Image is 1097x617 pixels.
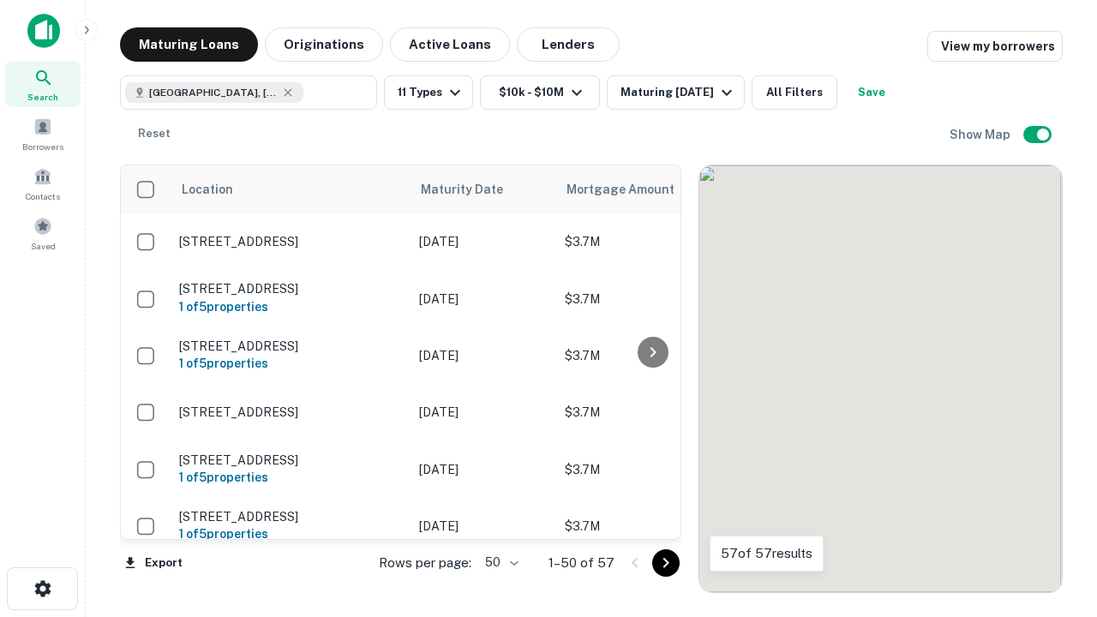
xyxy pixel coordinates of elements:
p: [STREET_ADDRESS] [179,234,402,249]
p: Rows per page: [379,553,471,573]
img: capitalize-icon.png [27,14,60,48]
span: Saved [31,239,56,253]
p: [STREET_ADDRESS] [179,338,402,354]
p: [STREET_ADDRESS] [179,509,402,524]
h6: 1 of 5 properties [179,468,402,487]
button: Go to next page [652,549,680,577]
div: 0 0 [699,165,1062,592]
div: 50 [478,550,521,575]
p: $3.7M [565,290,736,308]
p: $3.7M [565,346,736,365]
a: Saved [5,210,81,256]
button: Active Loans [390,27,510,62]
span: Search [27,90,58,104]
p: [DATE] [419,460,548,479]
a: Contacts [5,160,81,207]
h6: 1 of 5 properties [179,297,402,316]
button: Maturing [DATE] [607,75,745,110]
p: $3.7M [565,517,736,536]
button: Reset [127,117,182,151]
p: $3.7M [565,232,736,251]
p: [STREET_ADDRESS] [179,404,402,420]
button: All Filters [752,75,837,110]
th: Mortgage Amount [556,165,745,213]
button: Lenders [517,27,620,62]
p: [DATE] [419,232,548,251]
button: Save your search to get updates of matches that match your search criteria. [844,75,899,110]
button: Maturing Loans [120,27,258,62]
span: [GEOGRAPHIC_DATA], [GEOGRAPHIC_DATA] [149,85,278,100]
button: Originations [265,27,383,62]
p: [DATE] [419,290,548,308]
th: Maturity Date [411,165,556,213]
button: 11 Types [384,75,473,110]
a: Search [5,61,81,107]
h6: 1 of 5 properties [179,354,402,373]
p: $3.7M [565,460,736,479]
h6: 1 of 5 properties [179,524,402,543]
span: Location [181,179,233,200]
p: [DATE] [419,403,548,422]
h6: Show Map [950,125,1013,144]
p: [STREET_ADDRESS] [179,452,402,468]
span: Borrowers [22,140,63,153]
iframe: Chat Widget [1011,425,1097,507]
p: [STREET_ADDRESS] [179,281,402,297]
p: [DATE] [419,346,548,365]
span: Mortgage Amount [566,179,697,200]
div: Maturing [DATE] [620,82,737,103]
p: [DATE] [419,517,548,536]
span: Contacts [26,189,60,203]
a: View my borrowers [927,31,1063,62]
th: Location [171,165,411,213]
a: Borrowers [5,111,81,157]
p: $3.7M [565,403,736,422]
p: 1–50 of 57 [548,553,614,573]
button: Export [120,550,187,576]
span: Maturity Date [421,179,525,200]
p: 57 of 57 results [721,543,812,564]
button: $10k - $10M [480,75,600,110]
